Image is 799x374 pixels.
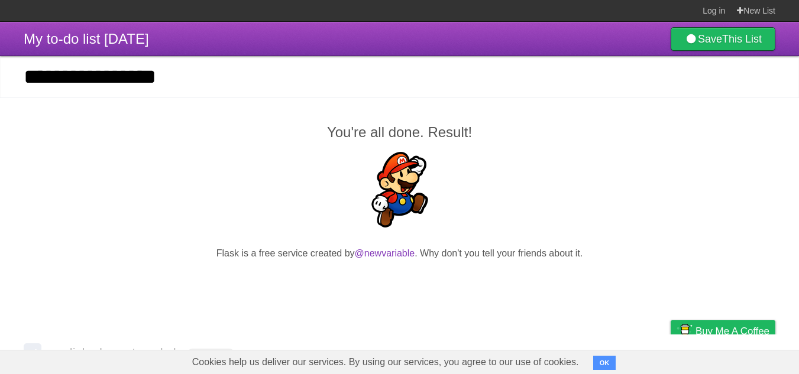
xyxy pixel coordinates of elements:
img: Buy me a coffee [677,321,693,341]
button: OK [593,356,616,370]
a: @newvariable [355,248,415,258]
span: No due date [187,349,235,359]
a: SaveThis List [671,27,775,51]
img: Super Mario [362,152,438,227]
label: Done [24,343,41,361]
span: Buy me a coffee [696,321,769,342]
span: My to-do list [DATE] [24,31,149,47]
span: Cookies help us deliver our services. By using our services, you agree to our use of cookies. [180,350,591,374]
h2: You're all done. Result! [24,122,775,143]
span: english charactor wksh [48,346,183,360]
b: This List [722,33,762,45]
p: Flask is a free service created by . Why don't you tell your friends about it. [24,246,775,261]
a: Buy me a coffee [671,320,775,342]
iframe: X Post Button [379,275,421,292]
